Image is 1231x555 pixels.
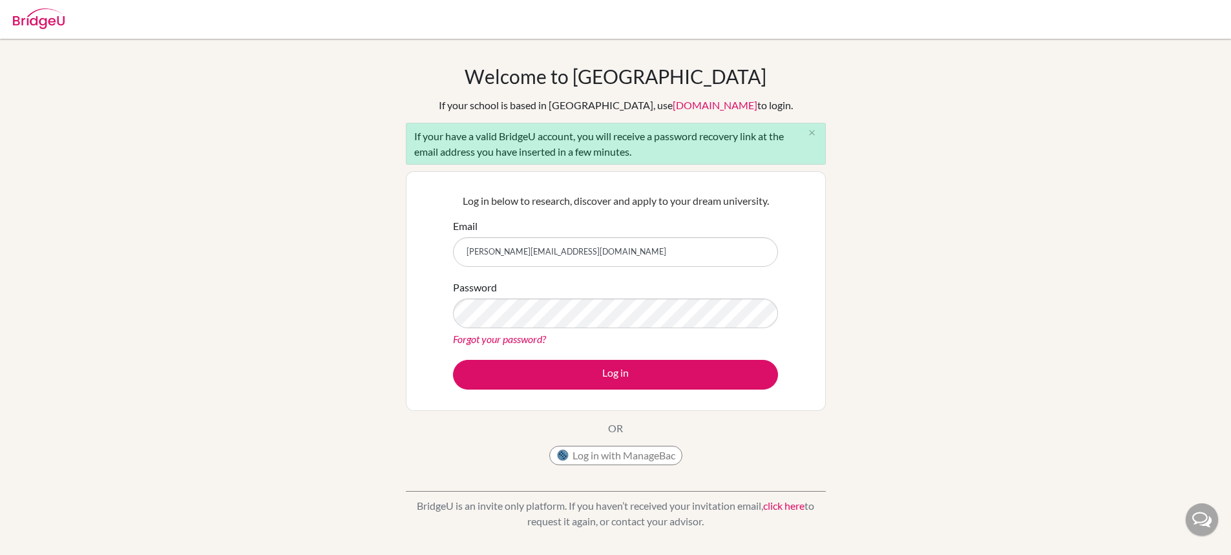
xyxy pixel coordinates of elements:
[453,333,546,345] a: Forgot your password?
[763,499,805,512] a: click here
[439,98,793,113] div: If your school is based in [GEOGRAPHIC_DATA], use to login.
[406,498,826,529] p: BridgeU is an invite only platform. If you haven’t received your invitation email, to request it ...
[807,128,817,138] i: close
[453,360,778,390] button: Log in
[29,9,56,21] span: Help
[799,123,825,143] button: Close
[406,123,826,165] div: If your have a valid BridgeU account, you will receive a password recovery link at the email addr...
[673,99,757,111] a: [DOMAIN_NAME]
[453,218,478,234] label: Email
[549,446,682,465] button: Log in with ManageBac
[13,8,65,29] img: Bridge-U
[453,193,778,209] p: Log in below to research, discover and apply to your dream university.
[608,421,623,436] p: OR
[465,65,766,88] h1: Welcome to [GEOGRAPHIC_DATA]
[453,280,497,295] label: Password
